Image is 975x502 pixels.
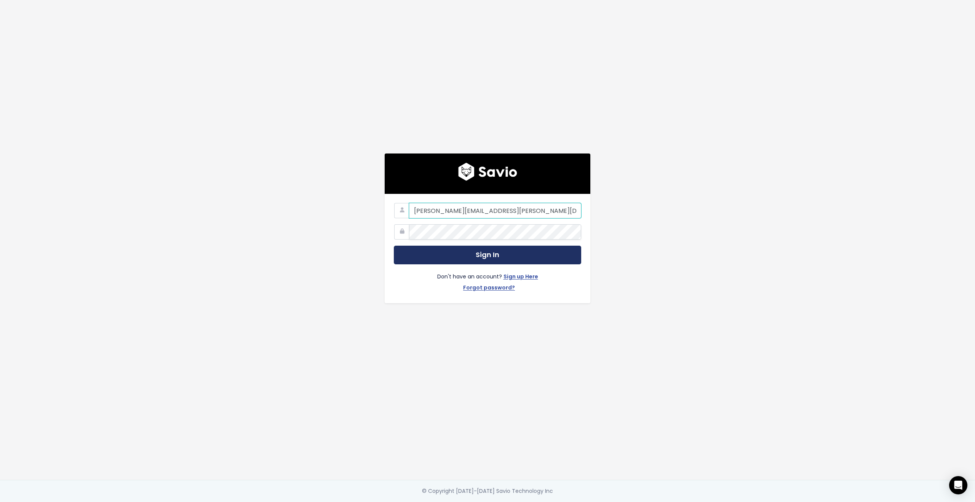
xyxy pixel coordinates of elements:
div: Don't have an account? [394,264,581,294]
a: Forgot password? [463,283,515,294]
div: © Copyright [DATE]-[DATE] Savio Technology Inc [422,486,553,496]
input: Your Work Email Address [409,203,581,218]
div: Open Intercom Messenger [949,476,967,494]
button: Sign In [394,246,581,264]
a: Sign up Here [503,272,538,283]
img: logo600x187.a314fd40982d.png [458,163,517,181]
